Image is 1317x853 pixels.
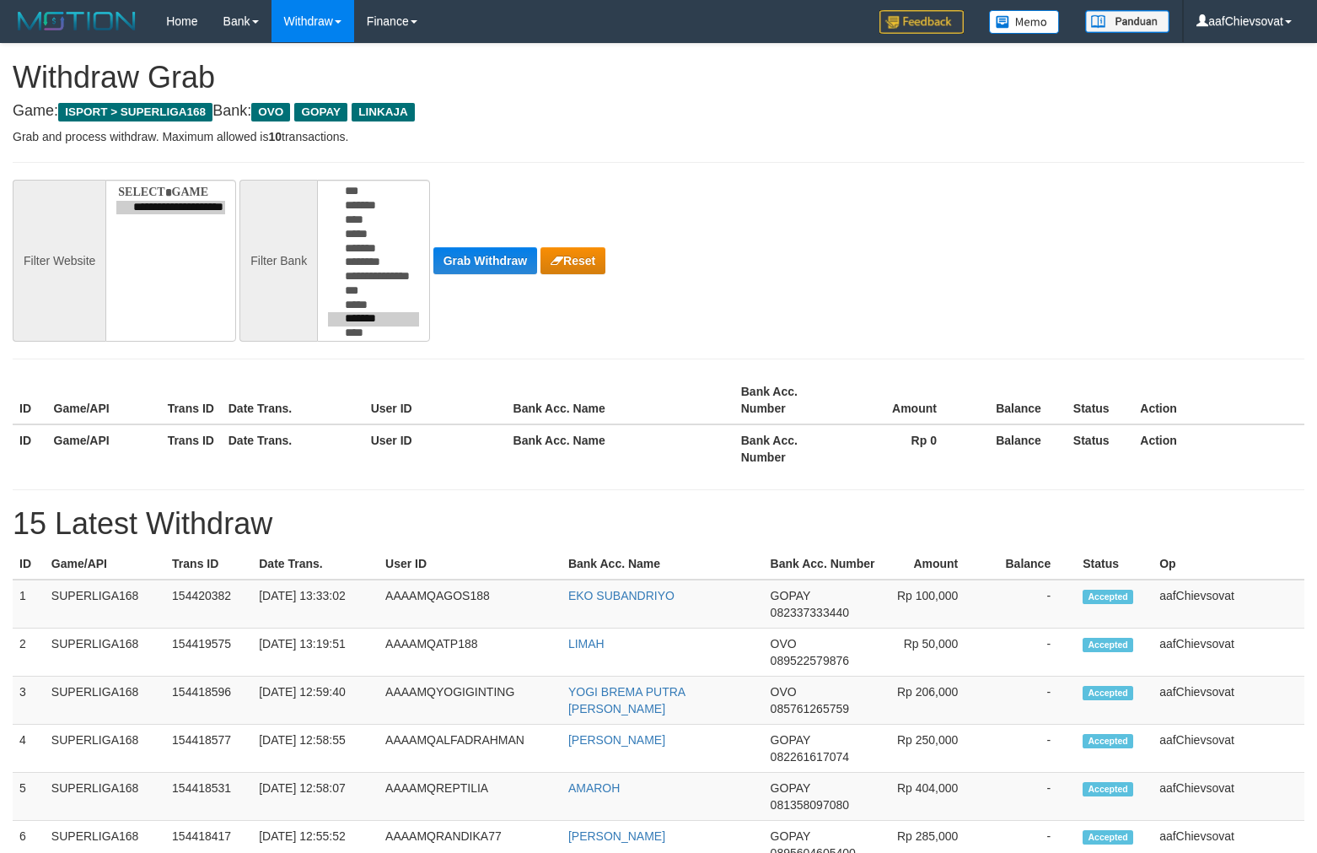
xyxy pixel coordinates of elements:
[165,548,252,580] th: Trans ID
[1067,376,1133,424] th: Status
[13,725,45,773] td: 4
[882,725,983,773] td: Rp 250,000
[13,103,1304,120] h4: Game: Bank:
[568,781,620,795] a: AMAROH
[364,376,507,424] th: User ID
[13,376,47,424] th: ID
[983,580,1076,629] td: -
[983,725,1076,773] td: -
[294,103,347,121] span: GOPAY
[45,629,165,677] td: SUPERLIGA168
[13,8,141,34] img: MOTION_logo.png
[1153,580,1304,629] td: aafChievsovat
[45,548,165,580] th: Game/API
[1133,424,1304,472] th: Action
[848,376,962,424] th: Amount
[540,247,605,274] button: Reset
[379,580,562,629] td: AAAAMQAGOS188
[433,247,537,274] button: Grab Withdraw
[962,376,1067,424] th: Balance
[58,103,212,121] span: ISPORT > SUPERLIGA168
[45,725,165,773] td: SUPERLIGA168
[252,580,379,629] td: [DATE] 13:33:02
[771,637,797,651] span: OVO
[13,61,1304,94] h1: Withdraw Grab
[222,376,364,424] th: Date Trans.
[13,548,45,580] th: ID
[252,677,379,725] td: [DATE] 12:59:40
[983,677,1076,725] td: -
[962,424,1067,472] th: Balance
[568,589,675,602] a: EKO SUBANDRIYO
[1153,773,1304,821] td: aafChievsovat
[252,629,379,677] td: [DATE] 13:19:51
[983,773,1076,821] td: -
[1153,725,1304,773] td: aafChievsovat
[379,548,562,580] th: User ID
[13,580,45,629] td: 1
[1153,629,1304,677] td: aafChievsovat
[1133,376,1304,424] th: Action
[764,548,883,580] th: Bank Acc. Number
[379,725,562,773] td: AAAAMQALFADRAHMAN
[1083,830,1133,845] span: Accepted
[379,773,562,821] td: AAAAMQREPTILIA
[1153,677,1304,725] td: aafChievsovat
[239,180,317,342] div: Filter Bank
[1083,638,1133,652] span: Accepted
[562,548,764,580] th: Bank Acc. Name
[13,629,45,677] td: 2
[848,424,962,472] th: Rp 0
[771,781,810,795] span: GOPAY
[45,580,165,629] td: SUPERLIGA168
[165,725,252,773] td: 154418577
[882,629,983,677] td: Rp 50,000
[13,180,105,342] div: Filter Website
[13,773,45,821] td: 5
[165,773,252,821] td: 154418531
[568,829,665,843] a: [PERSON_NAME]
[771,702,849,715] span: 085761265759
[1083,782,1133,796] span: Accepted
[165,677,252,725] td: 154418596
[771,829,810,843] span: GOPAY
[13,128,1304,145] p: Grab and process withdraw. Maximum allowed is transactions.
[989,10,1060,34] img: Button%20Memo.svg
[45,677,165,725] td: SUPERLIGA168
[771,654,849,667] span: 089522579876
[252,725,379,773] td: [DATE] 12:58:55
[13,424,47,472] th: ID
[364,424,507,472] th: User ID
[379,629,562,677] td: AAAAMQATP188
[734,424,848,472] th: Bank Acc. Number
[251,103,290,121] span: OVO
[771,798,849,812] span: 081358097080
[165,580,252,629] td: 154420382
[161,424,222,472] th: Trans ID
[1076,548,1153,580] th: Status
[568,637,605,651] a: LIMAH
[771,589,810,602] span: GOPAY
[771,685,797,699] span: OVO
[568,733,665,747] a: [PERSON_NAME]
[1083,590,1133,604] span: Accepted
[1067,424,1133,472] th: Status
[1153,548,1304,580] th: Op
[983,629,1076,677] td: -
[507,424,734,472] th: Bank Acc. Name
[252,548,379,580] th: Date Trans.
[882,580,983,629] td: Rp 100,000
[568,685,685,715] a: YOGI BREMA PUTRA [PERSON_NAME]
[13,507,1304,541] h1: 15 Latest Withdraw
[983,548,1076,580] th: Balance
[1083,734,1133,748] span: Accepted
[734,376,848,424] th: Bank Acc. Number
[879,10,964,34] img: Feedback.jpg
[771,606,849,619] span: 082337333440
[222,424,364,472] th: Date Trans.
[771,750,849,764] span: 082261617074
[882,548,983,580] th: Amount
[165,629,252,677] td: 154419575
[1085,10,1169,33] img: panduan.png
[882,677,983,725] td: Rp 206,000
